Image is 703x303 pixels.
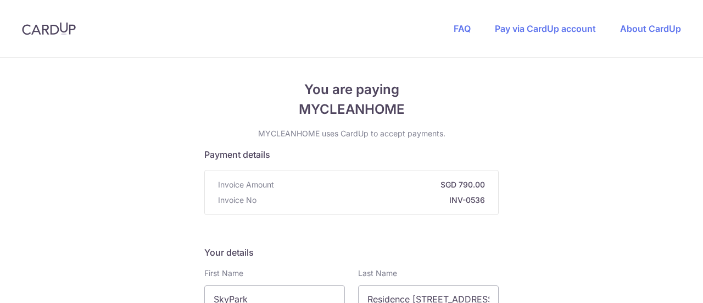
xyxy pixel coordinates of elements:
span: MYCLEANHOME [204,100,499,119]
p: MYCLEANHOME uses CardUp to accept payments. [204,128,499,139]
a: About CardUp [620,23,681,34]
strong: INV-0536 [261,195,485,206]
a: Pay via CardUp account [495,23,596,34]
h5: Payment details [204,148,499,161]
span: Invoice Amount [218,179,274,190]
span: You are paying [204,80,499,100]
h5: Your details [204,246,499,259]
a: FAQ [454,23,471,34]
label: Last Name [358,268,397,279]
span: Invoice No [218,195,256,206]
label: First Name [204,268,243,279]
img: CardUp [22,22,76,35]
strong: SGD 790.00 [278,179,485,190]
